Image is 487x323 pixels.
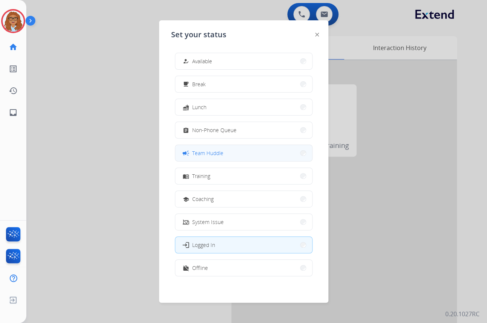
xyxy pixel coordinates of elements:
[182,241,189,248] mat-icon: login
[445,309,479,318] p: 0.20.1027RC
[9,86,18,95] mat-icon: history
[192,241,215,249] span: Logged In
[182,58,189,64] mat-icon: how_to_reg
[192,172,210,180] span: Training
[182,149,189,157] mat-icon: campaign
[192,57,212,65] span: Available
[192,149,223,157] span: Team Huddle
[182,196,189,202] mat-icon: school
[192,103,206,111] span: Lunch
[182,265,189,271] mat-icon: work_off
[175,76,312,92] button: Break
[192,264,208,272] span: Offline
[9,108,18,117] mat-icon: inbox
[182,127,189,133] mat-icon: assignment
[182,104,189,110] mat-icon: fastfood
[175,145,312,161] button: Team Huddle
[315,33,319,37] img: close-button
[182,219,189,225] mat-icon: phonelink_off
[192,195,214,203] span: Coaching
[175,168,312,184] button: Training
[175,191,312,207] button: Coaching
[192,80,206,88] span: Break
[175,53,312,69] button: Available
[9,43,18,52] mat-icon: home
[175,122,312,138] button: Non-Phone Queue
[171,29,226,40] span: Set your status
[9,64,18,73] mat-icon: list_alt
[192,218,224,226] span: System Issue
[182,173,189,179] mat-icon: menu_book
[175,260,312,276] button: Offline
[175,237,312,253] button: Logged In
[3,11,24,32] img: avatar
[175,99,312,115] button: Lunch
[182,81,189,87] mat-icon: free_breakfast
[192,126,237,134] span: Non-Phone Queue
[175,214,312,230] button: System Issue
